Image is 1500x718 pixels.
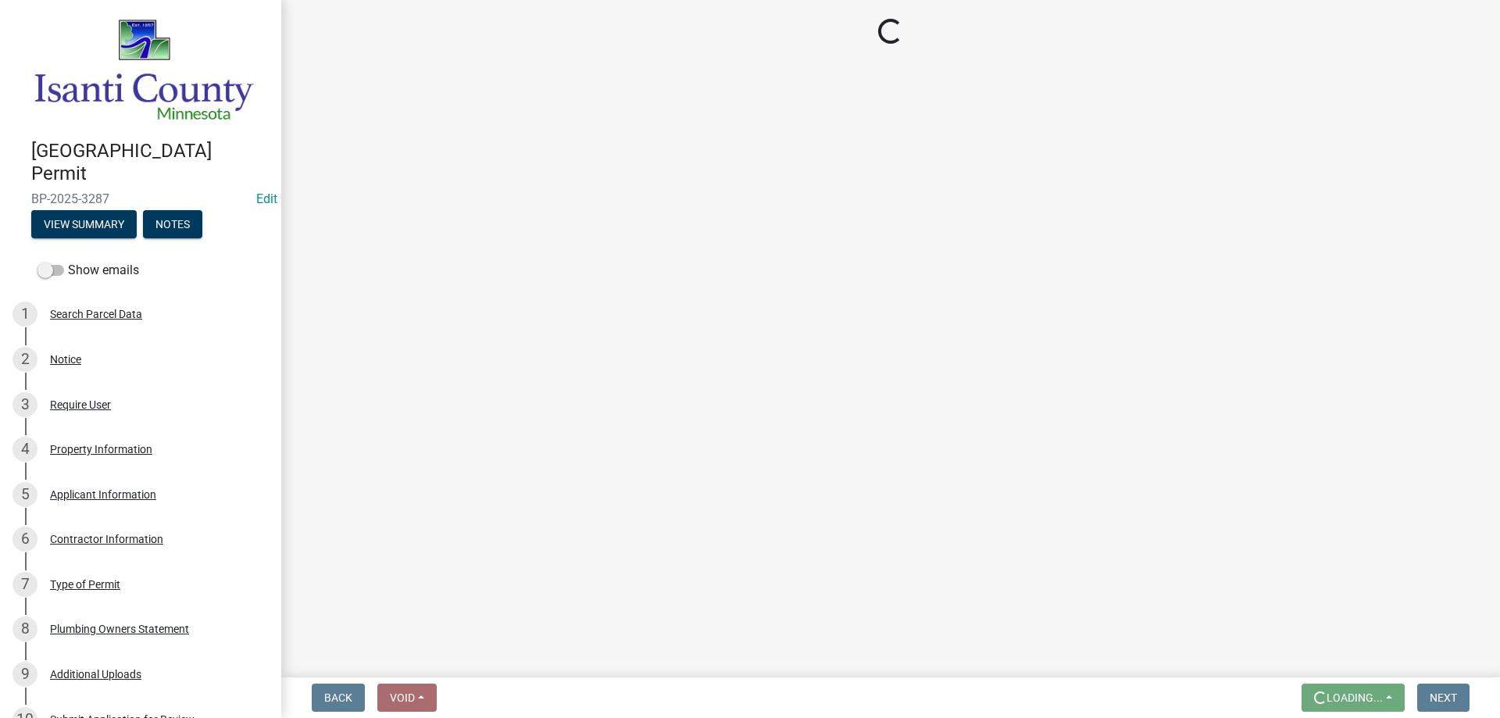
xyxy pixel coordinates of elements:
[12,302,37,327] div: 1
[324,691,352,704] span: Back
[1327,691,1383,704] span: Loading...
[50,444,152,455] div: Property Information
[50,399,111,410] div: Require User
[143,219,202,231] wm-modal-confirm: Notes
[12,616,37,641] div: 8
[50,669,141,680] div: Additional Uploads
[31,210,137,238] button: View Summary
[377,684,437,712] button: Void
[50,489,156,500] div: Applicant Information
[12,392,37,417] div: 3
[256,191,277,206] a: Edit
[12,347,37,372] div: 2
[1417,684,1470,712] button: Next
[31,219,137,231] wm-modal-confirm: Summary
[1430,691,1457,704] span: Next
[50,623,189,634] div: Plumbing Owners Statement
[31,16,256,123] img: Isanti County, Minnesota
[12,662,37,687] div: 9
[256,191,277,206] wm-modal-confirm: Edit Application Number
[12,527,37,552] div: 6
[50,579,120,590] div: Type of Permit
[12,482,37,507] div: 5
[31,191,250,206] span: BP-2025-3287
[312,684,365,712] button: Back
[12,437,37,462] div: 4
[37,261,139,280] label: Show emails
[50,354,81,365] div: Notice
[50,534,163,545] div: Contractor Information
[390,691,415,704] span: Void
[31,140,269,185] h4: [GEOGRAPHIC_DATA] Permit
[143,210,202,238] button: Notes
[50,309,142,320] div: Search Parcel Data
[12,572,37,597] div: 7
[1302,684,1405,712] button: Loading...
